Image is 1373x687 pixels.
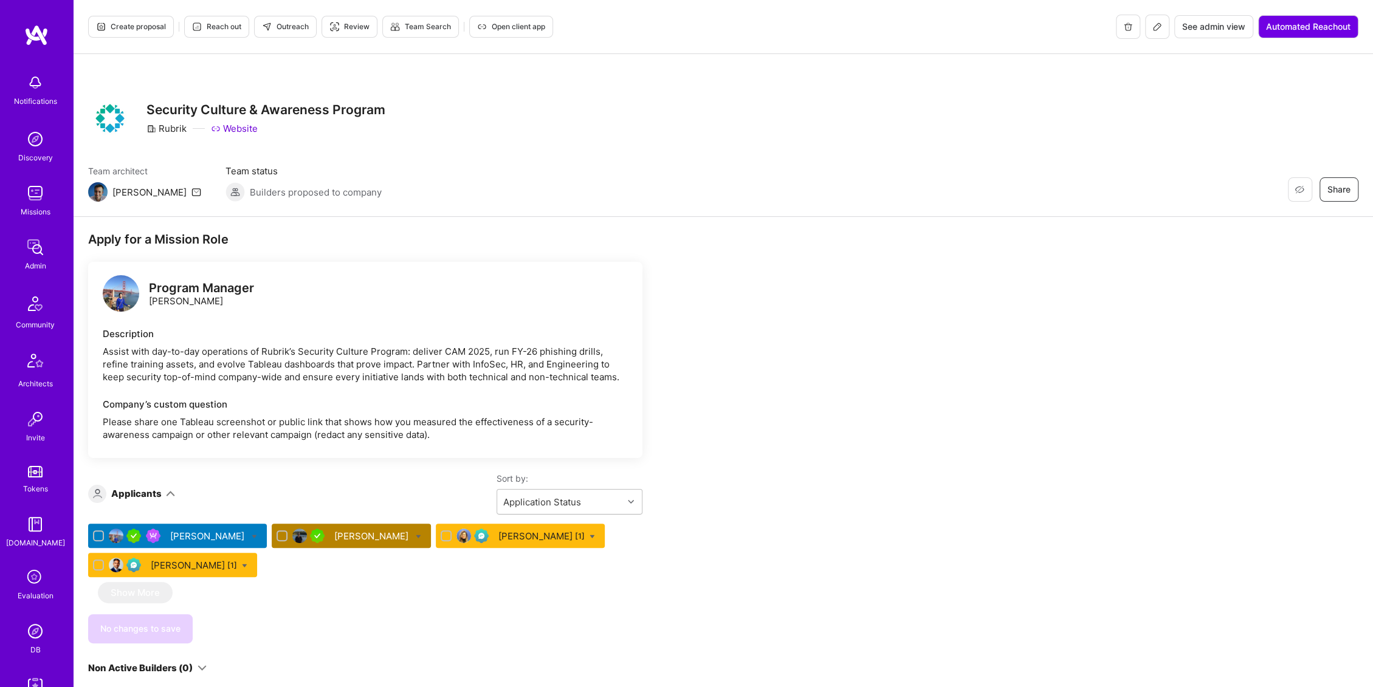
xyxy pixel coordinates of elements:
img: teamwork [23,181,47,205]
div: Program Manager [149,282,254,295]
span: Review [329,21,370,32]
img: Invite [23,407,47,431]
button: Create proposal [88,16,174,38]
i: icon CompanyGray [146,124,156,134]
div: Applicants [111,487,162,500]
img: tokens [28,466,43,477]
span: Team architect [88,165,201,177]
button: Reach out [184,16,249,38]
span: Outreach [262,21,309,32]
sup: [1] [575,530,585,542]
i: icon Mail [191,187,201,197]
div: [PERSON_NAME] [151,559,237,572]
img: logo [24,24,49,46]
img: Evaluation Call Pending [474,528,489,543]
img: A.Teamer in Residence [126,528,141,543]
div: Discovery [18,151,53,164]
div: Evaluation [18,589,53,602]
span: Reach out [192,21,241,32]
div: Application Status [503,496,581,508]
label: Sort by: [497,473,642,484]
span: Open client app [477,21,545,32]
div: [PERSON_NAME] [149,282,254,307]
i: Bulk Status Update [416,534,421,539]
img: Been on Mission [146,528,160,543]
div: [PERSON_NAME] [170,530,247,542]
a: logo [103,275,139,315]
img: User Avatar [292,528,307,543]
p: Please share one Tableau screenshot or public link that shows how you measured the effectiveness ... [103,415,628,441]
div: Invite [26,431,45,444]
div: [DOMAIN_NAME] [6,536,65,549]
div: [PERSON_NAME] [112,186,187,199]
i: icon EyeClosed [1295,185,1304,194]
div: Rubrik [146,122,187,135]
div: [PERSON_NAME] [498,530,585,542]
sup: [1] [227,559,237,572]
div: Assist with day-to-day operations of Rubrik’s Security Culture Program: deliver CAM 2025, run FY-... [103,345,628,383]
i: icon Proposal [96,22,106,32]
button: Outreach [254,16,317,38]
i: Bulk Status Update [252,534,257,539]
span: Share [1327,183,1351,196]
img: bell [23,70,47,95]
img: Architects [21,348,50,377]
button: Open client app [469,16,553,38]
div: Community [16,318,55,331]
button: Team Search [382,16,459,38]
i: Bulk Status Update [242,563,247,569]
span: See admin view [1182,21,1245,33]
span: Builders proposed to company [250,186,382,199]
i: icon Targeter [329,22,339,32]
img: Company Logo [88,97,132,140]
div: Company’s custom question [103,398,628,411]
button: Share [1320,177,1358,202]
span: Create proposal [96,21,166,32]
a: Website [211,122,258,135]
div: Non Active Builders (0) [88,661,193,674]
h3: Security Culture & Awareness Program [146,102,385,117]
i: icon Applicant [93,489,102,498]
button: Automated Reachout [1258,15,1358,38]
span: Automated Reachout [1266,21,1351,33]
i: icon ArrowDown [166,489,175,498]
div: Architects [18,377,53,390]
div: Missions [21,205,50,218]
img: A.Teamer in Residence [310,528,325,543]
img: User Avatar [109,528,123,543]
i: icon SelectionTeam [24,566,47,589]
img: Evaluation Call Pending [126,558,141,572]
div: Admin [25,259,46,272]
img: User Avatar [456,528,471,543]
i: icon Chevron [628,499,634,505]
button: See admin view [1174,15,1253,38]
img: User Avatar [109,558,123,572]
img: discovery [23,127,47,151]
img: guide book [23,512,47,536]
button: Show More [98,582,173,603]
img: Admin Search [23,619,47,643]
div: Apply for a Mission Role [88,231,642,247]
img: logo [103,275,139,312]
div: Description [103,327,628,340]
img: Team Architect [88,182,108,202]
img: admin teamwork [23,235,47,259]
div: Notifications [14,95,57,108]
i: icon ArrowDown [198,663,207,672]
span: Team Search [390,21,451,32]
span: Team status [225,165,382,177]
img: Community [21,289,50,318]
div: [PERSON_NAME] [334,530,411,542]
img: Builders proposed to company [225,182,245,202]
div: Tokens [23,482,48,495]
div: DB [30,643,41,656]
i: Bulk Status Update [590,534,595,539]
button: Review [322,16,377,38]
